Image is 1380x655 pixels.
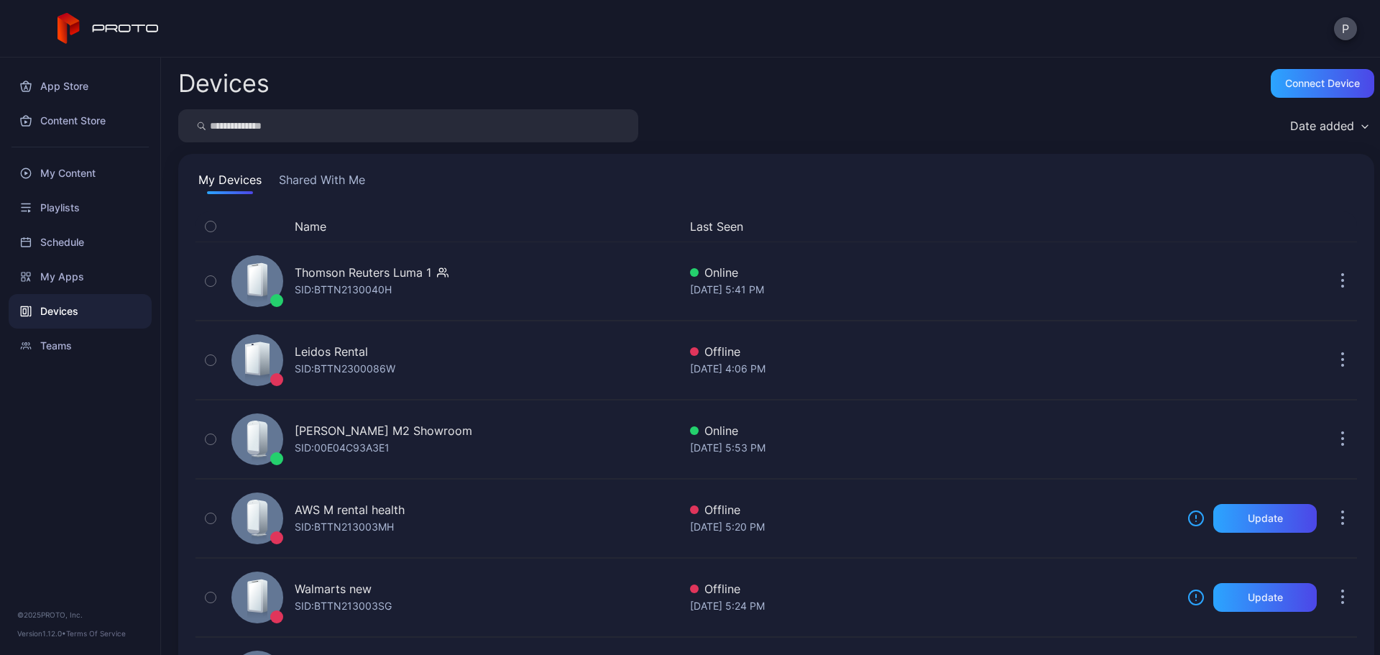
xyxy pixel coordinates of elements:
[690,597,1176,615] div: [DATE] 5:24 PM
[66,629,126,638] a: Terms Of Service
[295,439,390,457] div: SID: 00E04C93A3E1
[690,343,1176,360] div: Offline
[690,518,1176,536] div: [DATE] 5:20 PM
[295,501,405,518] div: AWS M rental health
[295,518,394,536] div: SID: BTTN213003MH
[276,171,368,194] button: Shared With Me
[17,629,66,638] span: Version 1.12.0 •
[9,329,152,363] a: Teams
[690,422,1176,439] div: Online
[195,171,264,194] button: My Devices
[295,218,326,235] button: Name
[9,69,152,104] a: App Store
[295,360,395,377] div: SID: BTTN2300086W
[690,264,1176,281] div: Online
[1334,17,1357,40] button: P
[690,439,1176,457] div: [DATE] 5:53 PM
[9,104,152,138] a: Content Store
[1248,513,1283,524] div: Update
[9,156,152,191] a: My Content
[295,422,472,439] div: [PERSON_NAME] M2 Showroom
[690,218,1170,235] button: Last Seen
[295,597,392,615] div: SID: BTTN213003SG
[9,225,152,260] a: Schedule
[1271,69,1374,98] button: Connect device
[690,580,1176,597] div: Offline
[295,264,431,281] div: Thomson Reuters Luma 1
[9,260,152,294] a: My Apps
[9,294,152,329] a: Devices
[295,343,368,360] div: Leidos Rental
[295,281,392,298] div: SID: BTTN2130040H
[178,70,270,96] h2: Devices
[1182,218,1311,235] div: Update Device
[9,191,152,225] a: Playlists
[1290,119,1354,133] div: Date added
[1328,218,1357,235] div: Options
[690,281,1176,298] div: [DATE] 5:41 PM
[1285,78,1360,89] div: Connect device
[295,580,372,597] div: Walmarts new
[1248,592,1283,603] div: Update
[1283,109,1374,142] button: Date added
[17,609,143,620] div: © 2025 PROTO, Inc.
[690,360,1176,377] div: [DATE] 4:06 PM
[690,501,1176,518] div: Offline
[1213,504,1317,533] button: Update
[1213,583,1317,612] button: Update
